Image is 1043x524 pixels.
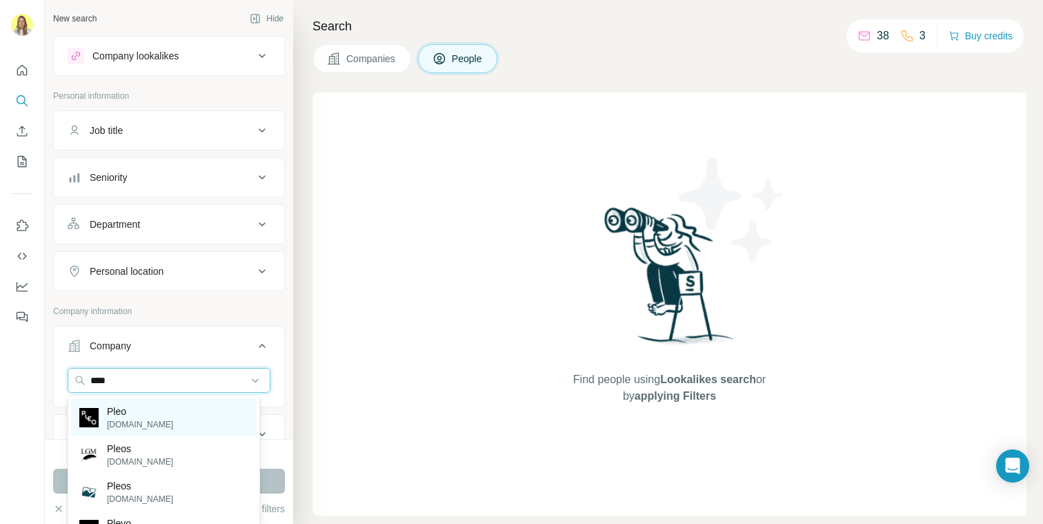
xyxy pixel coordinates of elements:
button: Company [54,329,284,368]
span: People [452,52,484,66]
p: Pleos [107,479,173,493]
button: Dashboard [11,274,33,299]
button: Job title [54,114,284,147]
p: [DOMAIN_NAME] [107,493,173,505]
span: Companies [346,52,397,66]
span: applying Filters [635,390,716,402]
div: Company [90,339,131,353]
button: My lists [11,149,33,174]
button: Personal location [54,255,284,288]
img: Surfe Illustration - Woman searching with binoculars [598,204,742,358]
span: Lookalikes search [660,373,756,385]
button: Quick start [11,58,33,83]
button: Enrich CSV [11,119,33,144]
button: Hide [240,8,293,29]
button: Use Surfe API [11,244,33,269]
button: Use Surfe on LinkedIn [11,213,33,238]
button: Feedback [11,304,33,329]
p: [DOMAIN_NAME] [107,418,173,431]
p: 3 [920,28,926,44]
p: Personal information [53,90,285,102]
p: 38 [877,28,889,44]
img: Surfe Illustration - Stars [670,148,794,272]
button: Company lookalikes [54,39,284,72]
button: Search [11,88,33,113]
span: Find people using or by [559,371,779,405]
h4: Search [312,17,1026,36]
div: Seniority [90,171,127,184]
div: Department [90,217,140,231]
div: Job title [90,124,123,137]
p: [DOMAIN_NAME] [107,456,173,468]
div: New search [53,12,97,25]
button: Industry [54,418,284,451]
div: Company lookalikes [92,49,179,63]
button: Seniority [54,161,284,194]
p: Company information [53,305,285,318]
img: Avatar [11,14,33,36]
p: Pleo [107,405,173,418]
img: Pleos [79,445,99,465]
button: Department [54,208,284,241]
button: Clear [53,502,92,516]
p: Pleos [107,442,173,456]
img: Pleos [79,483,99,502]
button: Buy credits [948,26,1013,46]
div: Open Intercom Messenger [996,449,1029,483]
div: Personal location [90,264,163,278]
img: Pleo [79,408,99,427]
